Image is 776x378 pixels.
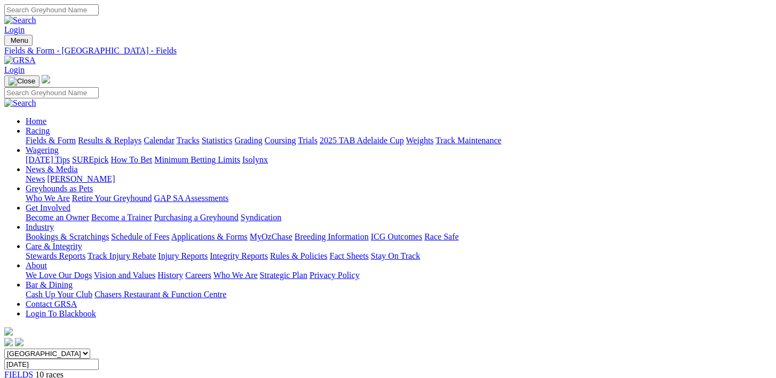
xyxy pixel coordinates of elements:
a: Get Involved [26,203,70,212]
a: Greyhounds as Pets [26,184,93,193]
a: Stewards Reports [26,251,85,260]
a: History [157,271,183,280]
a: Home [26,117,46,126]
img: twitter.svg [15,338,23,346]
a: Login To Blackbook [26,309,96,318]
a: Contact GRSA [26,299,77,308]
div: Bar & Dining [26,290,772,299]
input: Select date [4,359,99,370]
a: Isolynx [242,155,268,164]
a: Track Injury Rebate [88,251,156,260]
button: Toggle navigation [4,35,33,46]
a: Bookings & Scratchings [26,232,109,241]
a: Tracks [177,136,200,145]
a: Retire Your Greyhound [72,194,152,203]
a: Syndication [241,213,281,222]
a: How To Bet [111,155,153,164]
div: Industry [26,232,772,242]
a: Who We Are [26,194,70,203]
a: Fields & Form [26,136,76,145]
a: Trials [298,136,318,145]
a: Calendar [144,136,175,145]
a: Minimum Betting Limits [154,155,240,164]
div: Racing [26,136,772,145]
a: Racing [26,126,50,135]
div: About [26,271,772,280]
a: Weights [406,136,434,145]
img: logo-grsa-white.png [4,327,13,336]
a: We Love Our Dogs [26,271,92,280]
a: Injury Reports [158,251,208,260]
a: Rules & Policies [270,251,328,260]
a: [DATE] Tips [26,155,70,164]
div: News & Media [26,174,772,184]
a: Grading [235,136,263,145]
a: Vision and Values [94,271,155,280]
a: Statistics [202,136,233,145]
a: Fields & Form - [GEOGRAPHIC_DATA] - Fields [4,46,772,56]
a: Privacy Policy [310,271,360,280]
a: SUREpick [72,155,108,164]
input: Search [4,4,99,16]
a: Become a Trainer [91,213,152,222]
a: Become an Owner [26,213,89,222]
div: Get Involved [26,213,772,222]
a: Schedule of Fees [111,232,169,241]
a: Fact Sheets [330,251,369,260]
a: Bar & Dining [26,280,73,289]
a: Login [4,65,25,74]
img: Search [4,16,36,25]
a: Track Maintenance [436,136,502,145]
a: Integrity Reports [210,251,268,260]
a: Purchasing a Greyhound [154,213,239,222]
a: Applications & Forms [171,232,248,241]
span: Menu [11,36,28,44]
button: Toggle navigation [4,75,39,87]
a: Coursing [265,136,296,145]
a: Results & Replays [78,136,141,145]
a: Who We Are [213,271,258,280]
img: facebook.svg [4,338,13,346]
img: Close [9,77,35,86]
img: logo-grsa-white.png [42,75,50,83]
a: Breeding Information [295,232,369,241]
a: Chasers Restaurant & Function Centre [94,290,226,299]
a: News & Media [26,165,78,174]
a: Careers [185,271,211,280]
a: 2025 TAB Adelaide Cup [320,136,404,145]
a: News [26,174,45,183]
div: Wagering [26,155,772,165]
a: GAP SA Assessments [154,194,229,203]
img: Search [4,98,36,108]
input: Search [4,87,99,98]
a: MyOzChase [250,232,292,241]
a: About [26,261,47,270]
a: ICG Outcomes [371,232,422,241]
a: Strategic Plan [260,271,307,280]
a: Care & Integrity [26,242,82,251]
a: Stay On Track [371,251,420,260]
a: Wagering [26,145,59,155]
a: Industry [26,222,54,232]
div: Greyhounds as Pets [26,194,772,203]
a: Race Safe [424,232,458,241]
a: Cash Up Your Club [26,290,92,299]
a: [PERSON_NAME] [47,174,115,183]
div: Care & Integrity [26,251,772,261]
a: Login [4,25,25,34]
img: GRSA [4,56,36,65]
